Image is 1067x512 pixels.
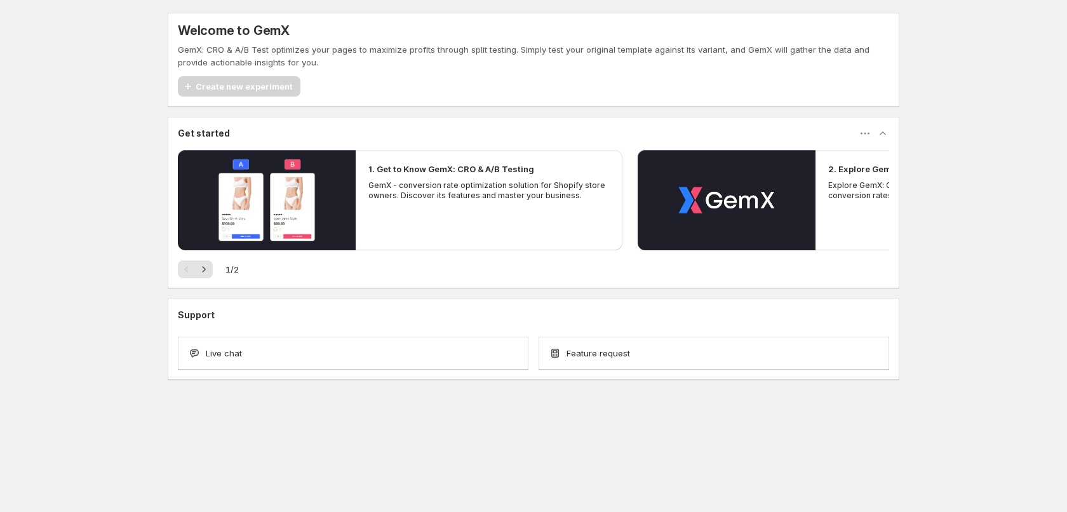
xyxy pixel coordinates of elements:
button: Play video [178,150,356,250]
span: 1 / 2 [225,263,239,276]
p: GemX - conversion rate optimization solution for Shopify store owners. Discover its features and ... [368,180,610,201]
h3: Get started [178,127,230,140]
p: GemX: CRO & A/B Test optimizes your pages to maximize profits through split testing. Simply test ... [178,43,889,69]
button: Play video [638,150,815,250]
h5: Welcome to GemX [178,23,290,38]
h2: 1. Get to Know GemX: CRO & A/B Testing [368,163,534,175]
h2: 2. Explore GemX: CRO & A/B Testing Use Cases [828,163,1025,175]
h3: Support [178,309,215,321]
span: Feature request [567,347,630,360]
button: Next [195,260,213,278]
span: Live chat [206,347,242,360]
nav: Pagination [178,260,213,278]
